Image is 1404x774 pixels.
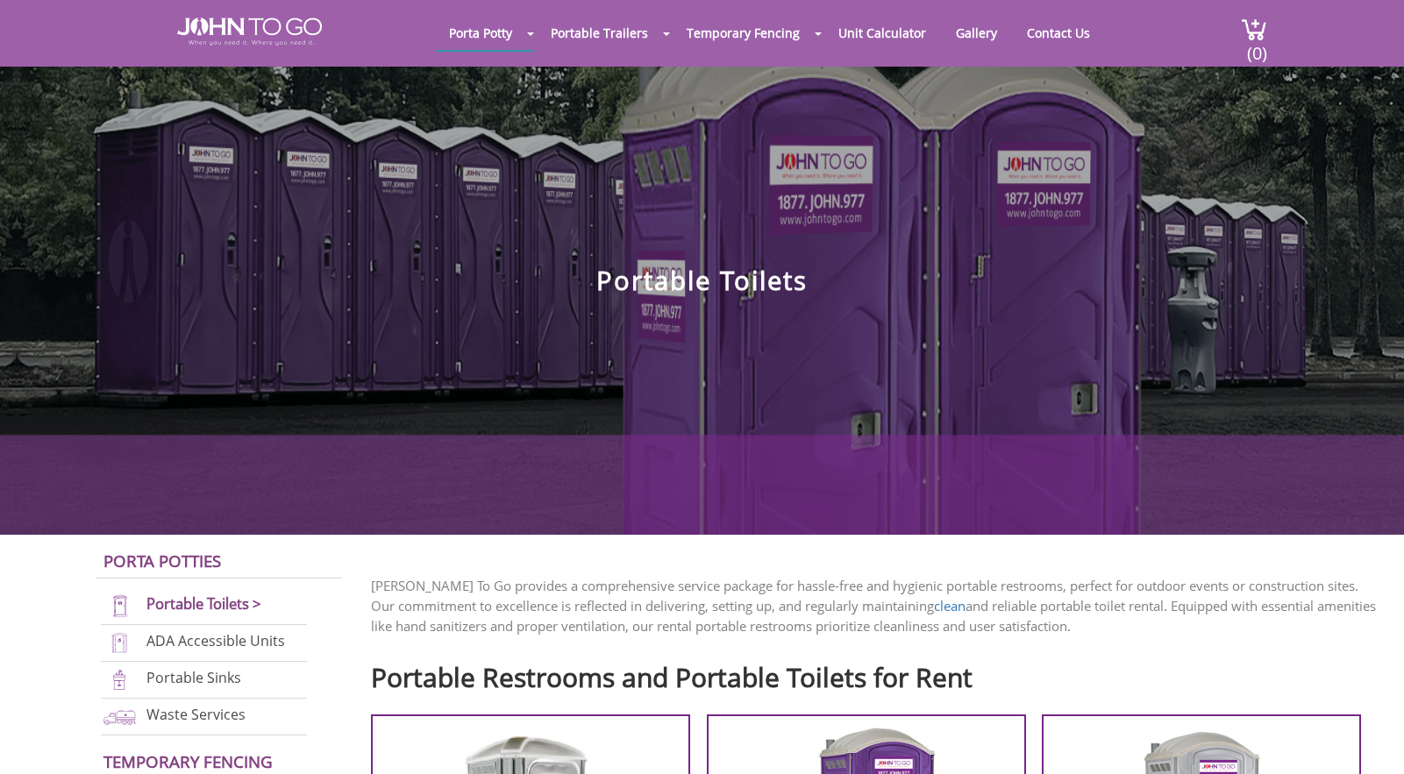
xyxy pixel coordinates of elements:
a: clean [934,597,966,614]
a: Portable Trailers [538,16,661,50]
a: Temporary Fencing [103,750,273,772]
img: cart a [1241,18,1267,41]
a: Temporary Fencing [673,16,813,50]
span: (0) [1246,27,1267,65]
p: [PERSON_NAME] To Go provides a comprehensive service package for hassle-free and hygienic portabl... [371,576,1378,636]
img: portable-toilets-new.png [101,594,139,618]
a: Porta Potties [103,550,221,572]
a: Portable Sinks [146,668,241,687]
img: ADA-units-new.png [101,631,139,655]
a: Unit Calculator [825,16,939,50]
a: Contact Us [1014,16,1103,50]
img: portable-sinks-new.png [101,668,139,692]
a: Porta Potty [436,16,525,50]
a: ADA Accessible Units [146,631,285,650]
a: Portable Toilets > [146,593,261,614]
a: Gallery [943,16,1010,50]
img: JOHN to go [177,18,322,46]
h2: Portable Restrooms and Portable Toilets for Rent [371,654,1378,692]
